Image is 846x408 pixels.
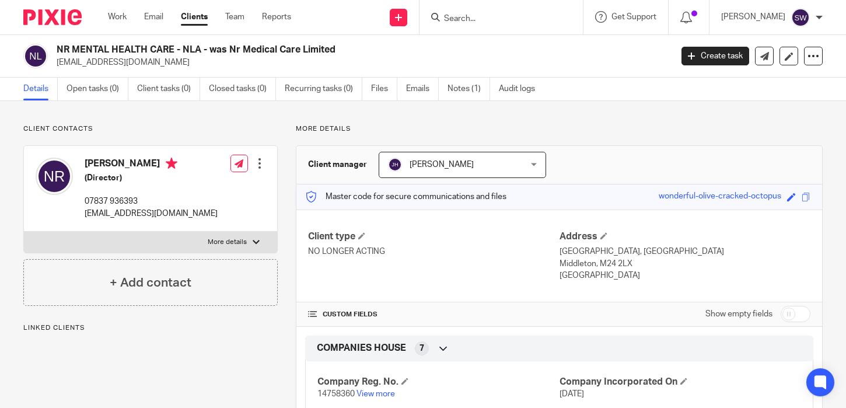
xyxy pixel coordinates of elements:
[85,208,218,219] p: [EMAIL_ADDRESS][DOMAIN_NAME]
[681,47,749,65] a: Create task
[181,11,208,23] a: Clients
[85,158,218,172] h4: [PERSON_NAME]
[137,78,200,100] a: Client tasks (0)
[499,78,544,100] a: Audit logs
[410,161,474,169] span: [PERSON_NAME]
[305,191,506,203] p: Master code for secure communications and files
[560,246,810,257] p: [GEOGRAPHIC_DATA], [GEOGRAPHIC_DATA]
[356,390,395,398] a: View more
[705,308,772,320] label: Show empty fields
[166,158,177,169] i: Primary
[317,390,355,398] span: 14758360
[57,57,664,68] p: [EMAIL_ADDRESS][DOMAIN_NAME]
[110,274,191,292] h4: + Add contact
[23,124,278,134] p: Client contacts
[85,196,218,207] p: 07837 936393
[262,11,291,23] a: Reports
[23,9,82,25] img: Pixie
[36,158,73,195] img: svg%3E
[57,44,543,56] h2: NR MENTAL HEALTH CARE - NLA - was Nr Medical Care Limited
[560,270,810,281] p: [GEOGRAPHIC_DATA]
[560,258,810,270] p: Middleton, M24 2LX
[560,390,584,398] span: [DATE]
[23,78,58,100] a: Details
[611,13,656,21] span: Get Support
[285,78,362,100] a: Recurring tasks (0)
[721,11,785,23] p: [PERSON_NAME]
[144,11,163,23] a: Email
[23,44,48,68] img: svg%3E
[225,11,244,23] a: Team
[443,14,548,25] input: Search
[388,158,402,172] img: svg%3E
[308,246,559,257] p: NO LONGER ACTING
[108,11,127,23] a: Work
[308,310,559,319] h4: CUSTOM FIELDS
[448,78,490,100] a: Notes (1)
[23,323,278,333] p: Linked clients
[317,376,559,388] h4: Company Reg. No.
[296,124,823,134] p: More details
[85,172,218,184] h5: (Director)
[419,343,424,354] span: 7
[406,78,439,100] a: Emails
[560,231,810,243] h4: Address
[791,8,810,27] img: svg%3E
[371,78,397,100] a: Files
[209,78,276,100] a: Closed tasks (0)
[308,159,367,170] h3: Client manager
[308,231,559,243] h4: Client type
[208,238,247,247] p: More details
[317,342,406,354] span: COMPANIES HOUSE
[67,78,128,100] a: Open tasks (0)
[659,190,781,204] div: wonderful-olive-cracked-octopus
[560,376,801,388] h4: Company Incorporated On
